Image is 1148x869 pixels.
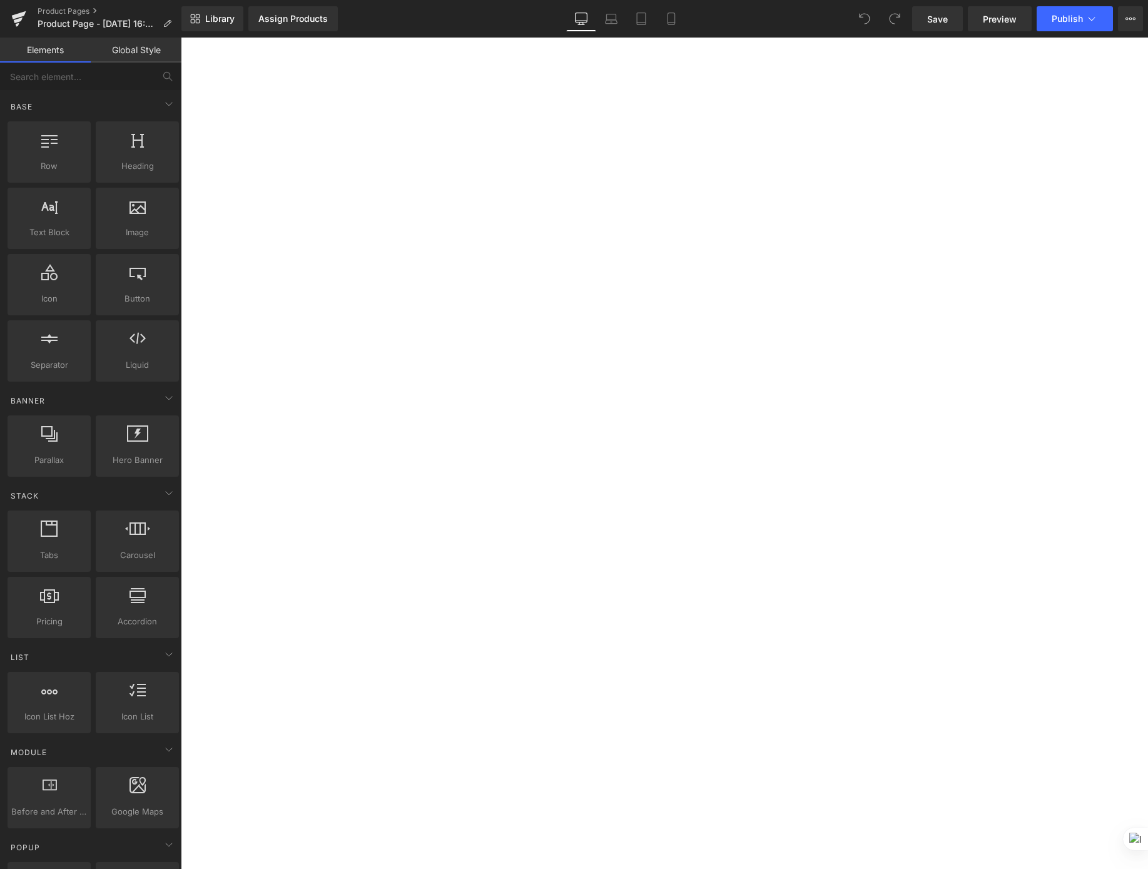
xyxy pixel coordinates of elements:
span: Popup [9,841,41,853]
span: Before and After Images [11,805,87,818]
span: Text Block [11,226,87,239]
span: Pricing [11,615,87,628]
span: Icon [11,292,87,305]
span: Icon List [99,710,175,723]
span: Product Page - [DATE] 16:25:18 [38,19,158,29]
span: Hero Banner [99,454,175,467]
span: Module [9,746,48,758]
span: Liquid [99,358,175,372]
a: New Library [181,6,243,31]
button: Redo [882,6,907,31]
a: Preview [968,6,1032,31]
button: Undo [852,6,877,31]
a: Mobile [656,6,686,31]
span: Library [205,13,235,24]
span: List [9,651,31,663]
a: Desktop [566,6,596,31]
span: Carousel [99,549,175,562]
span: Banner [9,395,46,407]
button: Publish [1037,6,1113,31]
span: Row [11,160,87,173]
span: Save [927,13,948,26]
a: Product Pages [38,6,181,16]
span: Base [9,101,34,113]
span: Image [99,226,175,239]
span: Stack [9,490,40,502]
span: Preview [983,13,1017,26]
a: Tablet [626,6,656,31]
span: Separator [11,358,87,372]
span: Tabs [11,549,87,562]
span: Button [99,292,175,305]
a: Global Style [91,38,181,63]
span: Icon List Hoz [11,710,87,723]
a: Laptop [596,6,626,31]
span: Accordion [99,615,175,628]
span: Publish [1052,14,1083,24]
button: More [1118,6,1143,31]
span: Google Maps [99,805,175,818]
span: Parallax [11,454,87,467]
div: Assign Products [258,14,328,24]
span: Heading [99,160,175,173]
